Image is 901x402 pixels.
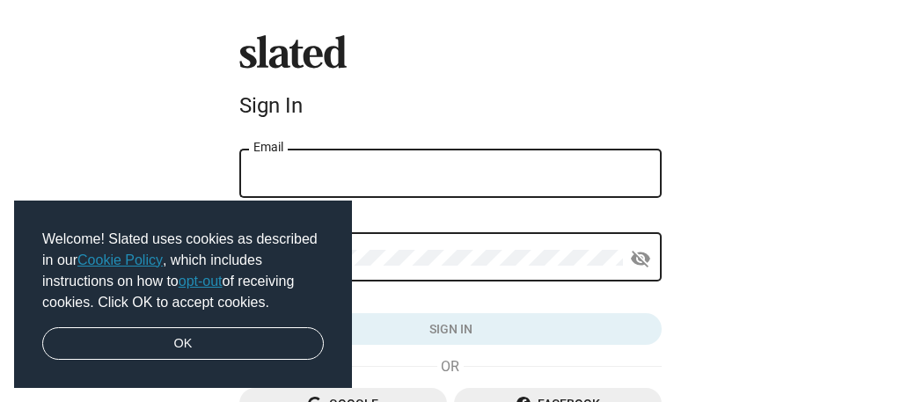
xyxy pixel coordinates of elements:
[14,201,352,389] div: cookieconsent
[623,241,658,276] button: Show password
[239,35,662,125] sl-branding: Sign In
[630,245,651,273] mat-icon: visibility_off
[42,327,324,361] a: dismiss cookie message
[42,229,324,313] span: Welcome! Slated uses cookies as described in our , which includes instructions on how to of recei...
[179,274,223,289] a: opt-out
[77,252,163,267] a: Cookie Policy
[239,93,662,118] div: Sign In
